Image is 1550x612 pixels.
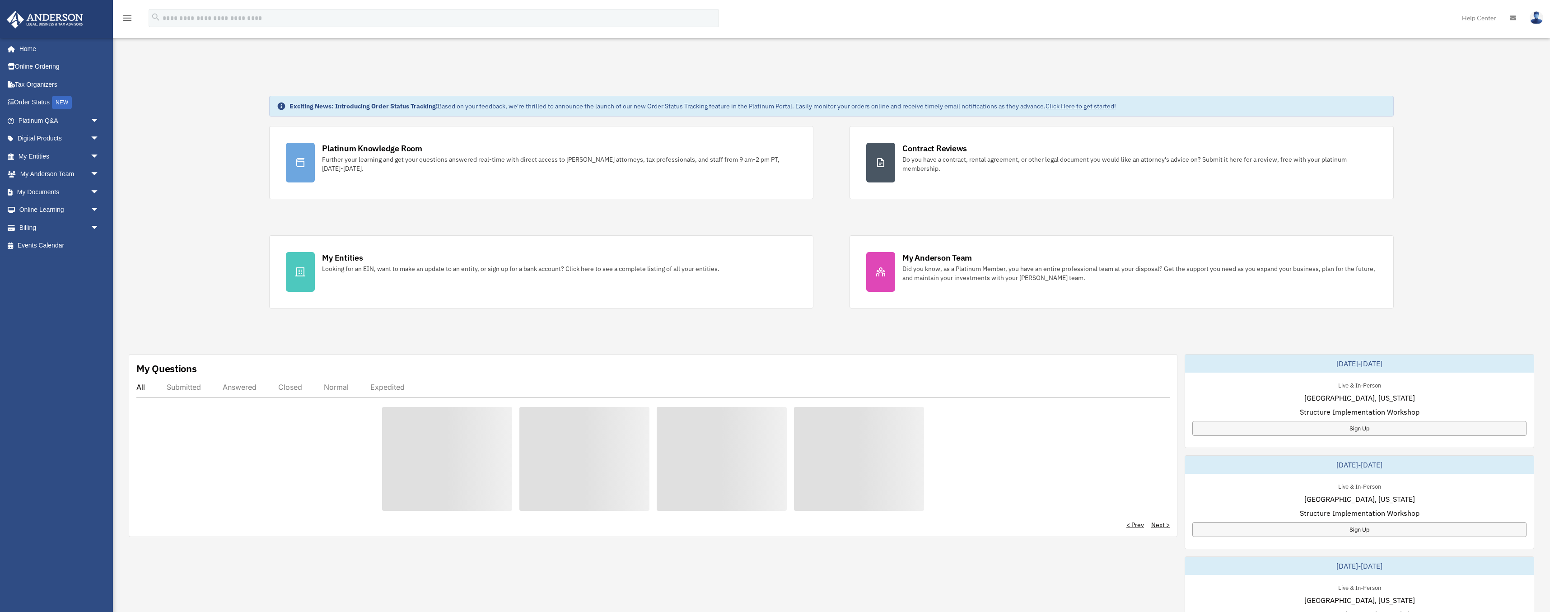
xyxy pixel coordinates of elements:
[6,112,113,130] a: Platinum Q&Aarrow_drop_down
[269,126,813,199] a: Platinum Knowledge Room Further your learning and get your questions answered real-time with dire...
[902,155,1377,173] div: Do you have a contract, rental agreement, or other legal document you would like an attorney's ad...
[6,130,113,148] a: Digital Productsarrow_drop_down
[223,383,257,392] div: Answered
[289,102,438,110] strong: Exciting News: Introducing Order Status Tracking!
[6,237,113,255] a: Events Calendar
[6,75,113,93] a: Tax Organizers
[902,143,967,154] div: Contract Reviews
[151,12,161,22] i: search
[6,201,113,219] a: Online Learningarrow_drop_down
[122,16,133,23] a: menu
[136,362,197,375] div: My Questions
[322,264,719,273] div: Looking for an EIN, want to make an update to an entity, or sign up for a bank account? Click her...
[4,11,86,28] img: Anderson Advisors Platinum Portal
[289,102,1116,111] div: Based on your feedback, we're thrilled to announce the launch of our new Order Status Tracking fe...
[6,183,113,201] a: My Documentsarrow_drop_down
[1331,582,1388,592] div: Live & In-Person
[322,143,422,154] div: Platinum Knowledge Room
[167,383,201,392] div: Submitted
[1331,380,1388,389] div: Live & In-Person
[90,147,108,166] span: arrow_drop_down
[1185,456,1534,474] div: [DATE]-[DATE]
[370,383,405,392] div: Expedited
[6,58,113,76] a: Online Ordering
[1300,508,1419,519] span: Structure Implementation Workshop
[90,201,108,220] span: arrow_drop_down
[6,219,113,237] a: Billingarrow_drop_down
[6,165,113,183] a: My Anderson Teamarrow_drop_down
[1192,522,1527,537] a: Sign Up
[90,183,108,201] span: arrow_drop_down
[90,219,108,237] span: arrow_drop_down
[1046,102,1116,110] a: Click Here to get started!
[90,130,108,148] span: arrow_drop_down
[136,383,145,392] div: All
[324,383,349,392] div: Normal
[1151,520,1170,529] a: Next >
[52,96,72,109] div: NEW
[1185,557,1534,575] div: [DATE]-[DATE]
[122,13,133,23] i: menu
[1304,392,1415,403] span: [GEOGRAPHIC_DATA], [US_STATE]
[1192,421,1527,436] a: Sign Up
[322,252,363,263] div: My Entities
[850,235,1394,308] a: My Anderson Team Did you know, as a Platinum Member, you have an entire professional team at your...
[90,165,108,184] span: arrow_drop_down
[1126,520,1144,529] a: < Prev
[6,147,113,165] a: My Entitiesarrow_drop_down
[90,112,108,130] span: arrow_drop_down
[902,264,1377,282] div: Did you know, as a Platinum Member, you have an entire professional team at your disposal? Get th...
[269,235,813,308] a: My Entities Looking for an EIN, want to make an update to an entity, or sign up for a bank accoun...
[1530,11,1543,24] img: User Pic
[902,252,972,263] div: My Anderson Team
[278,383,302,392] div: Closed
[1304,595,1415,606] span: [GEOGRAPHIC_DATA], [US_STATE]
[1304,494,1415,505] span: [GEOGRAPHIC_DATA], [US_STATE]
[6,40,108,58] a: Home
[1300,406,1419,417] span: Structure Implementation Workshop
[6,93,113,112] a: Order StatusNEW
[1185,355,1534,373] div: [DATE]-[DATE]
[322,155,797,173] div: Further your learning and get your questions answered real-time with direct access to [PERSON_NAM...
[850,126,1394,199] a: Contract Reviews Do you have a contract, rental agreement, or other legal document you would like...
[1331,481,1388,491] div: Live & In-Person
